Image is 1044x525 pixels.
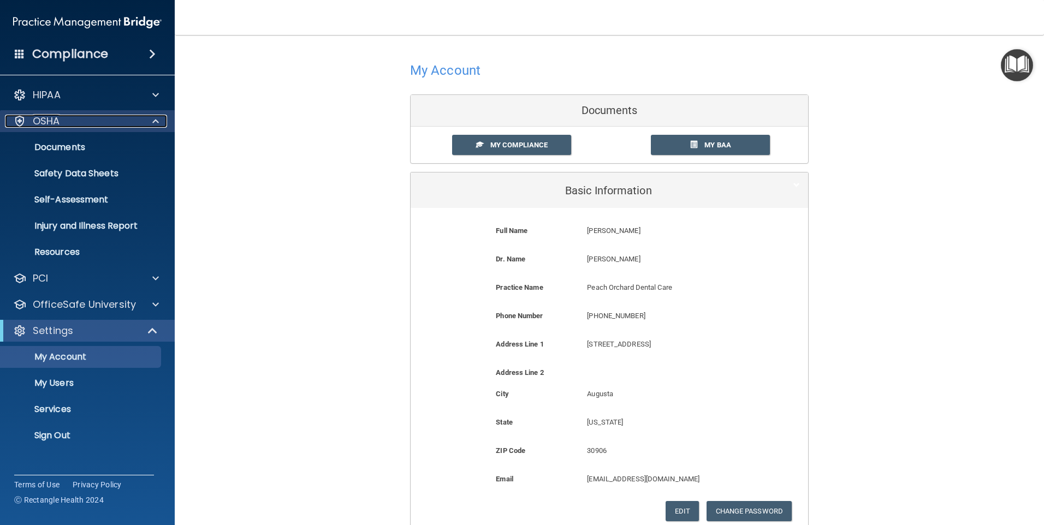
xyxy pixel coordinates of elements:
p: [STREET_ADDRESS] [587,338,753,351]
a: Basic Information [419,178,800,202]
a: Settings [13,324,158,337]
p: Documents [7,142,156,153]
p: Self-Assessment [7,194,156,205]
p: HIPAA [33,88,61,102]
p: Services [7,404,156,415]
p: [PERSON_NAME] [587,253,753,266]
b: ZIP Code [496,446,525,455]
p: Injury and Illness Report [7,220,156,231]
button: Edit [666,501,699,521]
p: OfficeSafe University [33,298,136,311]
h5: Basic Information [419,184,767,196]
a: Privacy Policy [73,479,122,490]
a: Terms of Use [14,479,60,490]
a: PCI [13,272,159,285]
p: [PERSON_NAME] [587,224,753,237]
a: OSHA [13,115,159,128]
b: Address Line 2 [496,368,543,377]
b: Full Name [496,226,527,235]
b: Practice Name [496,283,543,291]
p: My Account [7,351,156,362]
p: Peach Orchard Dental Care [587,281,753,294]
p: Augusta [587,387,753,401]
span: My BAA [704,141,731,149]
p: OSHA [33,115,60,128]
p: Safety Data Sheets [7,168,156,179]
div: Documents [411,95,808,127]
p: 30906 [587,444,753,457]
img: PMB logo [13,11,162,33]
a: HIPAA [13,88,159,102]
span: My Compliance [490,141,548,149]
p: My Users [7,378,156,389]
span: Ⓒ Rectangle Health 2024 [14,494,104,505]
p: [PHONE_NUMBER] [587,309,753,323]
b: Address Line 1 [496,340,543,348]
button: Open Resource Center [1001,49,1033,81]
b: State [496,418,513,426]
button: Change Password [707,501,792,521]
b: City [496,390,508,398]
b: Email [496,475,513,483]
p: Sign Out [7,430,156,441]
h4: My Account [410,63,481,77]
b: Phone Number [496,312,543,320]
p: [US_STATE] [587,416,753,429]
p: PCI [33,272,48,285]
b: Dr. Name [496,255,525,263]
p: [EMAIL_ADDRESS][DOMAIN_NAME] [587,473,753,486]
a: OfficeSafe University [13,298,159,311]
p: Settings [33,324,73,337]
iframe: Drift Widget Chat Controller [989,450,1031,491]
h4: Compliance [32,46,108,62]
p: Resources [7,247,156,258]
